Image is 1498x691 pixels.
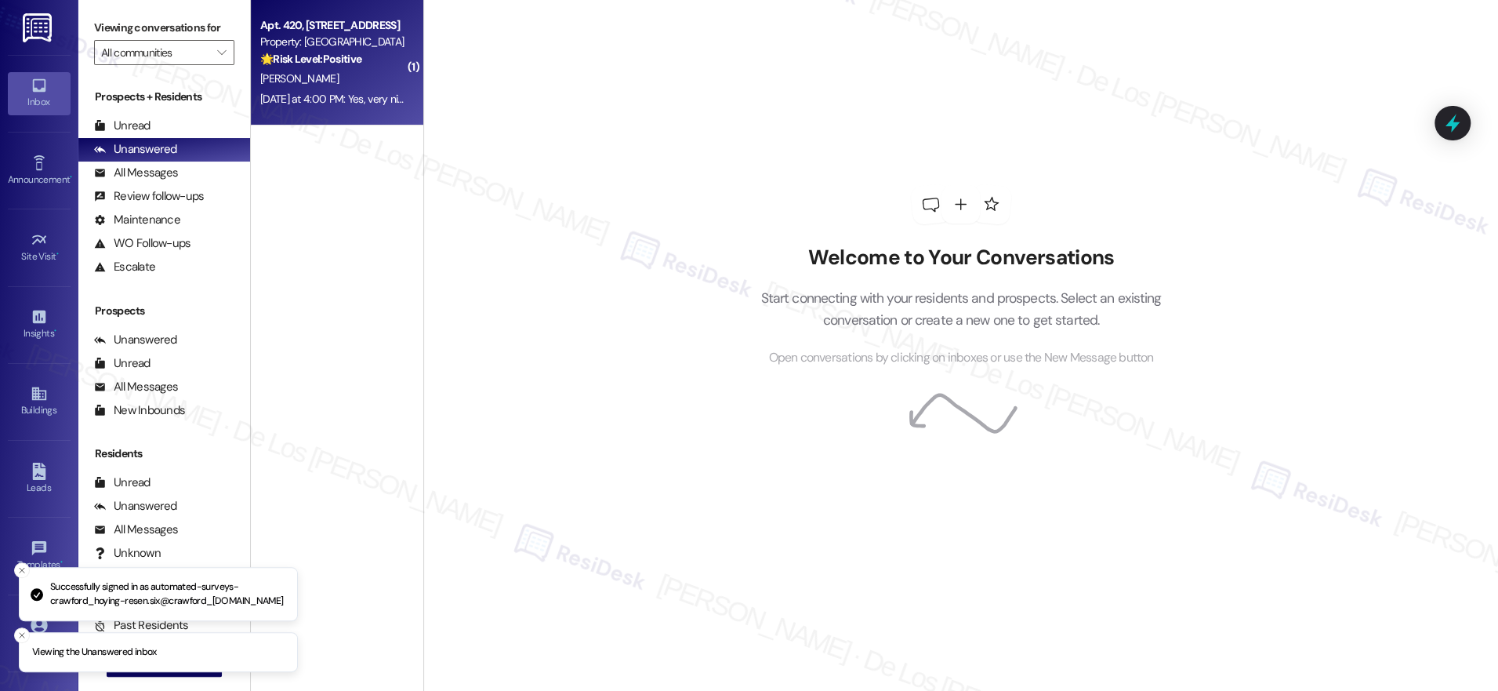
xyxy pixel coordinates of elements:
label: Viewing conversations for [94,16,234,40]
a: Leads [8,458,71,500]
input: All communities [101,40,209,65]
i:  [217,46,226,59]
p: Successfully signed in as automated-surveys-crawford_hoying-resen.six@crawford_[DOMAIN_NAME] [50,580,285,608]
div: Residents [78,446,250,462]
div: All Messages [94,522,178,538]
div: Apt. 420, [STREET_ADDRESS] [260,17,405,34]
span: • [56,249,59,260]
div: Unread [94,118,151,134]
div: Unanswered [94,332,177,348]
p: Viewing the Unanswered inbox [32,646,157,660]
div: Prospects [78,303,250,319]
div: Prospects + Residents [78,89,250,105]
a: Inbox [8,72,71,115]
div: All Messages [94,165,178,181]
span: Open conversations by clicking on inboxes or use the New Message button [768,348,1153,368]
div: Unread [94,355,151,372]
div: New Inbounds [94,402,185,419]
div: Unread [94,475,151,491]
div: Unanswered [94,141,177,158]
span: • [54,325,56,336]
a: Site Visit • [8,227,71,269]
p: Start connecting with your residents and prospects. Select an existing conversation or create a n... [737,287,1185,332]
span: [PERSON_NAME] [260,71,339,85]
div: All Messages [94,379,178,395]
button: Close toast [14,562,30,578]
button: Close toast [14,627,30,643]
div: Maintenance [94,212,180,228]
div: [DATE] at 4:00 PM: Yes, very nice [260,92,409,106]
a: Insights • [8,304,71,346]
img: ResiDesk Logo [23,13,55,42]
span: • [70,172,72,183]
div: Property: [GEOGRAPHIC_DATA] [260,34,405,50]
h2: Welcome to Your Conversations [737,245,1185,271]
div: Unanswered [94,498,177,515]
a: Templates • [8,535,71,577]
div: Unknown [94,545,161,562]
a: Account [8,612,71,654]
div: Escalate [94,259,155,275]
div: WO Follow-ups [94,235,190,252]
div: Review follow-ups [94,188,204,205]
a: Buildings [8,380,71,423]
strong: 🌟 Risk Level: Positive [260,52,361,66]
